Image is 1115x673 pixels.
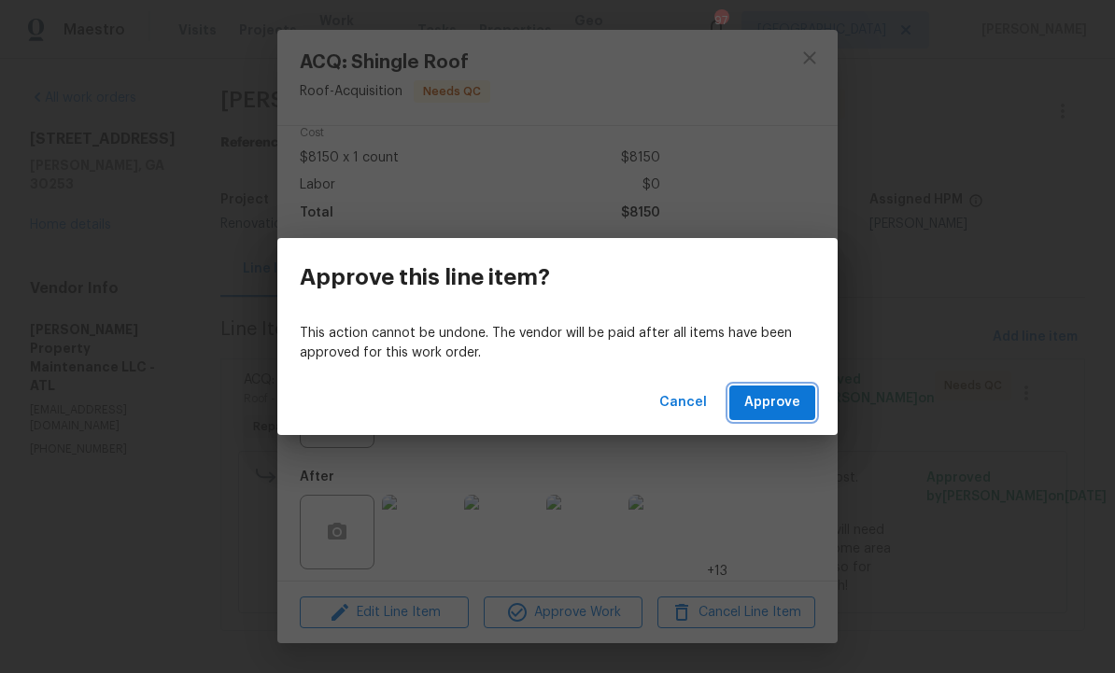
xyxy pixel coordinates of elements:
[659,391,707,414] span: Cancel
[729,386,815,420] button: Approve
[300,324,815,363] p: This action cannot be undone. The vendor will be paid after all items have been approved for this...
[744,391,800,414] span: Approve
[300,264,550,290] h3: Approve this line item?
[652,386,714,420] button: Cancel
